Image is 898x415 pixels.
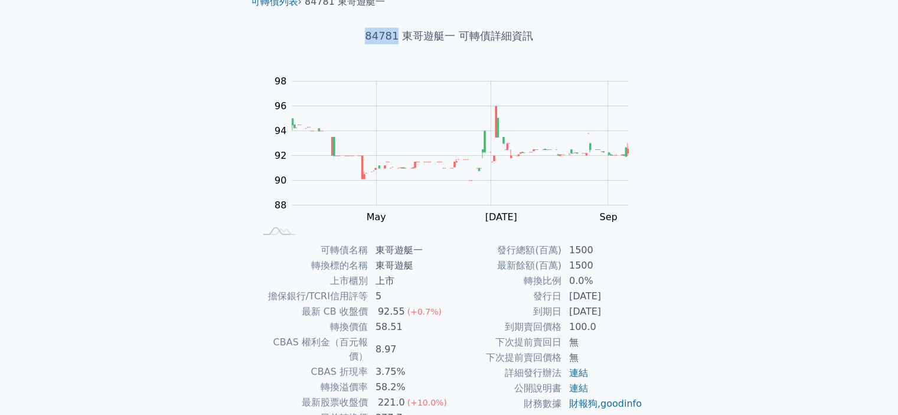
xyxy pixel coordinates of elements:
[449,381,562,396] td: 公開說明書
[562,319,643,335] td: 100.0
[569,367,588,378] a: 連結
[449,273,562,289] td: 轉換比例
[256,395,368,410] td: 最新股票收盤價
[269,75,646,222] g: Chart
[569,383,588,394] a: 連結
[449,304,562,319] td: 到期日
[256,304,368,319] td: 最新 CB 收盤價
[375,305,407,319] div: 92.55
[368,335,449,364] td: 8.97
[368,273,449,289] td: 上市
[449,396,562,411] td: 財務數據
[368,380,449,395] td: 58.2%
[562,258,643,273] td: 1500
[600,398,642,409] a: goodinfo
[839,358,898,415] iframe: Chat Widget
[275,174,286,185] tspan: 90
[562,335,643,350] td: 無
[368,319,449,335] td: 58.51
[368,243,449,258] td: 東哥遊艇一
[449,258,562,273] td: 最新餘額(百萬)
[256,380,368,395] td: 轉換溢價率
[839,358,898,415] div: 聊天小工具
[256,258,368,273] td: 轉換標的名稱
[275,149,286,161] tspan: 92
[368,258,449,273] td: 東哥遊艇
[407,307,442,316] span: (+0.7%)
[367,211,386,222] tspan: May
[562,304,643,319] td: [DATE]
[407,398,447,407] span: (+10.0%)
[256,364,368,380] td: CBAS 折現率
[562,289,643,304] td: [DATE]
[256,273,368,289] td: 上市櫃別
[368,364,449,380] td: 3.75%
[368,289,449,304] td: 5
[275,100,286,111] tspan: 96
[562,350,643,365] td: 無
[275,199,286,210] tspan: 88
[256,289,368,304] td: 擔保銀行/TCRI信用評等
[449,319,562,335] td: 到期賣回價格
[275,75,286,86] tspan: 98
[256,243,368,258] td: 可轉債名稱
[562,396,643,411] td: ,
[569,398,597,409] a: 財報狗
[562,243,643,258] td: 1500
[241,28,657,44] h1: 84781 東哥遊艇一 可轉債詳細資訊
[449,243,562,258] td: 發行總額(百萬)
[275,125,286,136] tspan: 94
[485,211,517,222] tspan: [DATE]
[562,273,643,289] td: 0.0%
[449,365,562,381] td: 詳細發行辦法
[449,289,562,304] td: 發行日
[375,396,407,410] div: 221.0
[449,350,562,365] td: 下次提前賣回價格
[256,335,368,364] td: CBAS 權利金（百元報價）
[449,335,562,350] td: 下次提前賣回日
[600,211,618,222] tspan: Sep
[256,319,368,335] td: 轉換價值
